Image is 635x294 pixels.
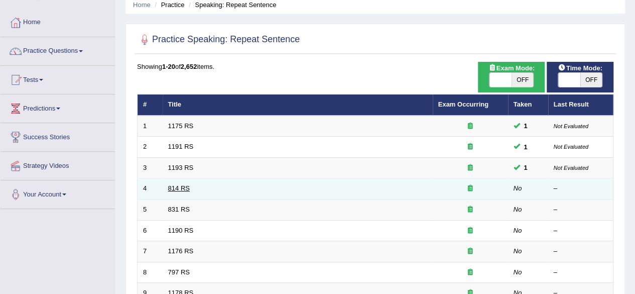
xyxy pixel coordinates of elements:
small: Not Evaluated [554,165,588,171]
span: Time Mode: [554,63,606,73]
a: Home [1,9,115,34]
a: Strategy Videos [1,152,115,177]
div: Exam occurring question [438,142,502,152]
td: 1 [138,116,163,137]
td: 7 [138,241,163,262]
b: 2,652 [181,63,197,70]
a: Success Stories [1,123,115,148]
div: Exam occurring question [438,247,502,256]
div: Exam occurring question [438,184,502,193]
a: Tests [1,66,115,91]
a: Exam Occurring [438,101,488,108]
em: No [514,227,522,234]
td: 8 [138,262,163,283]
em: No [514,268,522,276]
a: 797 RS [168,268,190,276]
span: OFF [512,73,534,87]
em: No [514,206,522,213]
a: 1175 RS [168,122,194,130]
span: Exam Mode: [484,63,539,73]
div: – [554,205,608,215]
div: Exam occurring question [438,122,502,131]
span: OFF [580,73,602,87]
em: No [514,184,522,192]
th: Title [163,94,433,116]
b: 1-20 [162,63,175,70]
small: Not Evaluated [554,144,588,150]
a: 1191 RS [168,143,194,150]
span: You can still take this question [520,142,532,152]
a: Predictions [1,94,115,120]
th: Last Result [548,94,613,116]
div: – [554,268,608,277]
em: No [514,247,522,255]
h2: Practice Speaking: Repeat Sentence [137,32,300,47]
div: Exam occurring question [438,268,502,277]
div: Exam occurring question [438,226,502,236]
td: 5 [138,200,163,221]
span: You can still take this question [520,121,532,131]
a: 1193 RS [168,164,194,171]
th: # [138,94,163,116]
div: Exam occurring question [438,205,502,215]
td: 4 [138,178,163,200]
a: 831 RS [168,206,190,213]
div: – [554,184,608,193]
div: – [554,226,608,236]
span: You can still take this question [520,162,532,173]
a: 1190 RS [168,227,194,234]
div: Exam occurring question [438,163,502,173]
div: Show exams occurring in exams [478,62,545,92]
div: – [554,247,608,256]
a: Your Account [1,180,115,206]
td: 3 [138,157,163,178]
a: Home [133,1,151,9]
th: Taken [508,94,548,116]
a: 1176 RS [168,247,194,255]
td: 6 [138,220,163,241]
td: 2 [138,137,163,158]
a: 814 RS [168,184,190,192]
a: Practice Questions [1,37,115,62]
div: Showing of items. [137,62,613,71]
small: Not Evaluated [554,123,588,129]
